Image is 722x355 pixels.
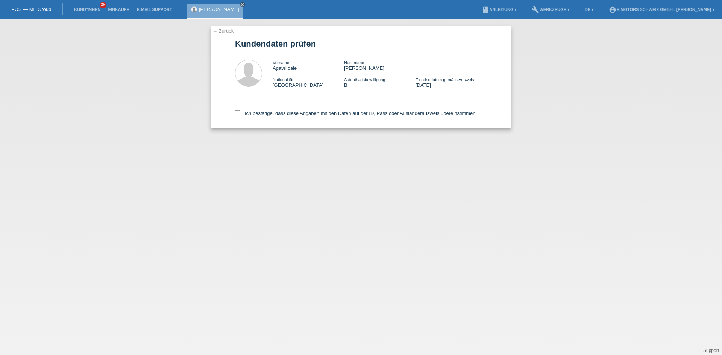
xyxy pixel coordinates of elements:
[344,60,416,71] div: [PERSON_NAME]
[344,60,364,65] span: Nachname
[100,2,106,8] span: 35
[703,348,719,353] a: Support
[11,6,51,12] a: POS — MF Group
[609,6,616,14] i: account_circle
[212,28,234,34] a: ← Zurück
[235,39,487,48] h1: Kundendaten prüfen
[344,77,385,82] span: Aufenthaltsbewilligung
[482,6,489,14] i: book
[273,60,344,71] div: Agavriloaie
[344,77,416,88] div: B
[273,77,344,88] div: [GEOGRAPHIC_DATA]
[235,110,477,116] label: Ich bestätige, dass diese Angaben mit den Daten auf der ID, Pass oder Ausländerausweis übereinsti...
[273,77,293,82] span: Nationalität
[104,7,133,12] a: Einkäufe
[133,7,176,12] a: E-Mail Support
[241,3,244,6] i: close
[605,7,718,12] a: account_circleE-Motors Schweiz GmbH - [PERSON_NAME] ▾
[273,60,289,65] span: Vorname
[416,77,487,88] div: [DATE]
[199,6,239,12] a: [PERSON_NAME]
[240,2,245,7] a: close
[416,77,474,82] span: Einreisedatum gemäss Ausweis
[581,7,598,12] a: DE ▾
[532,6,539,14] i: build
[70,7,104,12] a: Kund*innen
[528,7,573,12] a: buildWerkzeuge ▾
[478,7,520,12] a: bookAnleitung ▾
